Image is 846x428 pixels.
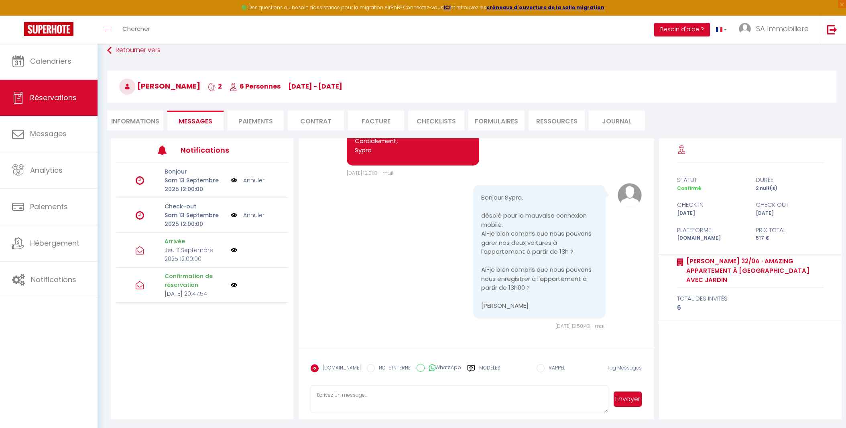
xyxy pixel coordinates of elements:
[739,23,751,35] img: ...
[750,185,828,192] div: 2 nuit(s)
[30,129,67,139] span: Messages
[355,146,471,155] p: Sypra
[228,111,284,130] li: Paiements
[230,82,281,91] span: 6 Personnes
[6,3,31,27] button: Ouvrir le widget de chat LiveChat
[677,294,823,303] div: total des invités
[750,234,828,242] div: 517 €
[30,202,68,212] span: Paiements
[481,193,598,311] pre: Bonjour Sypra, désolé pour la mauvaise connexion mobile. Ai-je bien compris que nous pouvons gare...
[165,211,226,228] p: Sam 13 Septembre 2025 12:00:00
[468,111,525,130] li: FORMULAIRES
[750,225,828,235] div: Prix total
[165,289,226,298] p: [DATE] 20:47:54
[231,282,237,288] img: NO IMAGE
[545,364,565,373] label: RAPPEL
[30,93,77,103] span: Réservations
[243,176,264,185] a: Annuler
[347,170,393,176] span: [DATE] 12:01:13 - mail
[119,81,200,91] span: [PERSON_NAME]
[165,167,226,176] p: Bonjour
[288,111,344,130] li: Contrat
[165,246,226,263] p: Jeu 11 Septembre 2025 12:00:00
[165,272,226,289] p: Confirmation de réservation
[607,364,642,371] span: Tag Messages
[165,202,226,211] p: Check-out
[654,23,710,36] button: Besoin d'aide ?
[555,323,606,329] span: [DATE] 13:50:43 - mail
[750,200,828,210] div: check out
[827,24,837,34] img: logout
[231,247,237,253] img: NO IMAGE
[672,210,750,217] div: [DATE]
[750,210,828,217] div: [DATE]
[348,111,404,130] li: Facture
[231,211,237,220] img: NO IMAGE
[107,111,163,130] li: Informations
[408,111,464,130] li: CHECKLISTS
[812,392,840,422] iframe: Chat
[375,364,411,373] label: NOTE INTERNE
[425,364,461,373] label: WhatsApp
[479,364,500,378] label: Modèles
[107,43,836,58] a: Retourner vers
[672,175,750,185] div: statut
[672,234,750,242] div: [DOMAIN_NAME]
[672,225,750,235] div: Plateforme
[30,56,71,66] span: Calendriers
[165,237,226,246] p: Arrivée
[319,364,361,373] label: [DOMAIN_NAME]
[122,24,150,33] span: Chercher
[677,185,701,192] span: Confirmé
[208,82,222,91] span: 2
[30,165,63,175] span: Analytics
[31,275,76,285] span: Notifications
[672,200,750,210] div: check in
[614,392,642,407] button: Envoyer
[677,303,823,313] div: 6
[181,141,252,159] h3: Notifications
[116,16,156,44] a: Chercher
[443,4,451,11] a: ICI
[288,82,342,91] span: [DATE] - [DATE]
[589,111,645,130] li: Journal
[231,176,237,185] img: NO IMAGE
[486,4,604,11] a: créneaux d'ouverture de la salle migration
[30,238,79,248] span: Hébergement
[355,137,398,145] span: Cordialement,
[529,111,585,130] li: Ressources
[750,175,828,185] div: durée
[683,256,823,285] a: [PERSON_NAME] 32/0A · Amazing appartement à [GEOGRAPHIC_DATA] avec jardin
[756,24,809,34] span: SA Immobiliere
[24,22,73,36] img: Super Booking
[733,16,819,44] a: ... SA Immobiliere
[243,211,264,220] a: Annuler
[618,183,642,207] img: avatar.png
[165,176,226,194] p: Sam 13 Septembre 2025 12:00:00
[179,117,212,126] span: Messages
